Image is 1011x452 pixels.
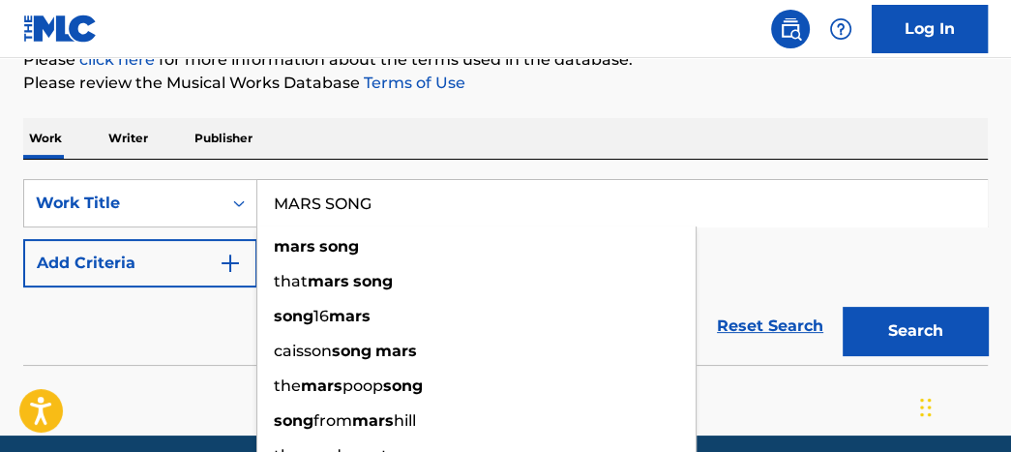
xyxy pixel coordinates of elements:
p: Writer [103,118,154,159]
p: Please for more information about the terms used in the database. [23,48,988,72]
button: Add Criteria [23,239,257,287]
strong: song [383,377,423,395]
a: click here [79,50,155,69]
iframe: Chat Widget [914,359,1011,452]
strong: mars [352,411,394,430]
strong: mars [274,237,315,256]
span: the [274,377,301,395]
button: Search [843,307,988,355]
strong: song [274,411,313,430]
strong: mars [301,377,342,395]
strong: song [274,307,313,325]
span: from [313,411,352,430]
span: poop [342,377,383,395]
a: Terms of Use [360,74,465,92]
a: Public Search [771,10,810,48]
span: 16 [313,307,329,325]
a: Log In [872,5,988,53]
span: caisson [274,342,332,360]
strong: song [332,342,372,360]
img: help [829,17,852,41]
p: Work [23,118,68,159]
div: Drag [920,378,932,437]
div: Work Title [36,192,210,215]
img: 9d2ae6d4665cec9f34b9.svg [219,252,242,275]
span: hill [394,411,416,430]
strong: song [319,237,359,256]
strong: mars [329,307,371,325]
strong: mars [308,272,349,290]
div: Help [821,10,860,48]
p: Publisher [189,118,258,159]
strong: mars [375,342,417,360]
img: MLC Logo [23,15,98,43]
p: Please review the Musical Works Database [23,72,988,95]
form: Search Form [23,179,988,365]
img: search [779,17,802,41]
span: that [274,272,308,290]
strong: song [353,272,393,290]
a: Reset Search [707,305,833,347]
